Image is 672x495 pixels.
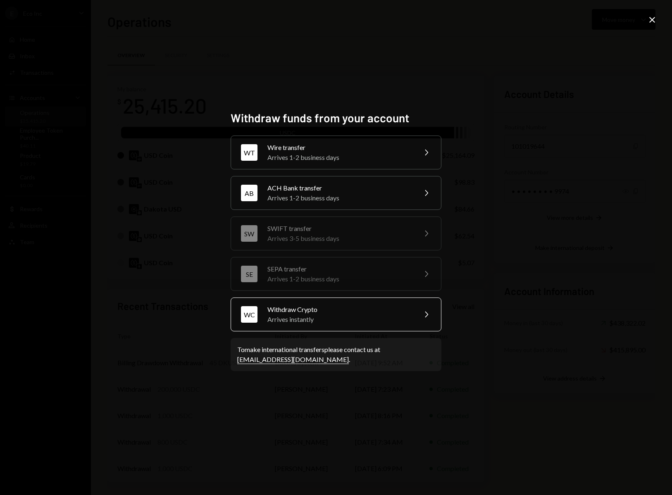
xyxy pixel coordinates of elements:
[231,217,441,250] button: SWSWIFT transferArrives 3-5 business days
[231,297,441,331] button: WCWithdraw CryptoArrives instantly
[267,305,411,314] div: Withdraw Crypto
[267,264,411,274] div: SEPA transfer
[267,274,411,284] div: Arrives 1-2 business days
[231,136,441,169] button: WTWire transferArrives 1-2 business days
[267,183,411,193] div: ACH Bank transfer
[267,193,411,203] div: Arrives 1-2 business days
[267,224,411,233] div: SWIFT transfer
[267,143,411,152] div: Wire transfer
[241,185,257,201] div: AB
[241,225,257,242] div: SW
[241,266,257,282] div: SE
[231,257,441,291] button: SESEPA transferArrives 1-2 business days
[231,110,441,126] h2: Withdraw funds from your account
[231,176,441,210] button: ABACH Bank transferArrives 1-2 business days
[237,355,349,364] a: [EMAIL_ADDRESS][DOMAIN_NAME]
[267,233,411,243] div: Arrives 3-5 business days
[267,314,411,324] div: Arrives instantly
[267,152,411,162] div: Arrives 1-2 business days
[237,345,435,364] div: To make international transfers please contact us at .
[241,144,257,161] div: WT
[241,306,257,323] div: WC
